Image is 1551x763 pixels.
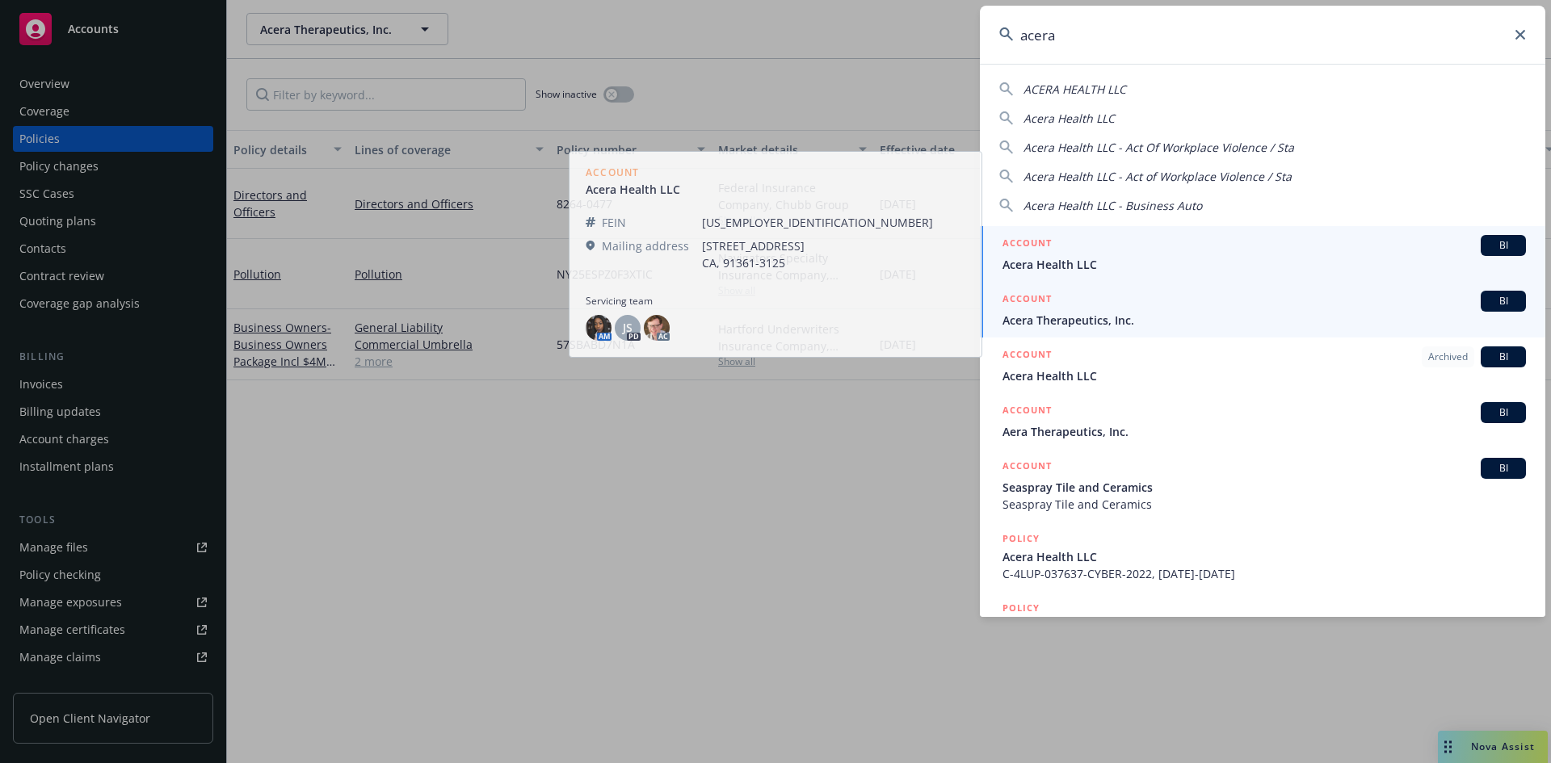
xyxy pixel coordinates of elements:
[1487,350,1519,364] span: BI
[980,337,1545,393] a: ACCOUNTArchivedBIAcera Health LLC
[1002,402,1052,421] h5: ACCOUNT
[980,393,1545,449] a: ACCOUNTBIAera Therapeutics, Inc.
[1002,548,1526,565] span: Acera Health LLC
[1002,256,1526,273] span: Acera Health LLC
[980,449,1545,522] a: ACCOUNTBISeaspray Tile and CeramicsSeaspray Tile and Ceramics
[1002,367,1526,384] span: Acera Health LLC
[1487,238,1519,253] span: BI
[1023,198,1202,213] span: Acera Health LLC - Business Auto
[980,282,1545,337] a: ACCOUNTBIAcera Therapeutics, Inc.
[1002,530,1040,547] h5: POLICY
[980,6,1545,64] input: Search...
[1002,600,1040,616] h5: POLICY
[1023,111,1115,126] span: Acera Health LLC
[1002,458,1052,477] h5: ACCOUNT
[1002,235,1052,254] h5: ACCOUNT
[1002,423,1526,440] span: Aera Therapeutics, Inc.
[1023,82,1126,97] span: ACERA HEALTH LLC
[1487,294,1519,308] span: BI
[980,522,1545,591] a: POLICYAcera Health LLCC-4LUP-037637-CYBER-2022, [DATE]-[DATE]
[1002,565,1526,582] span: C-4LUP-037637-CYBER-2022, [DATE]-[DATE]
[1002,479,1526,496] span: Seaspray Tile and Ceramics
[1487,461,1519,476] span: BI
[1428,350,1468,364] span: Archived
[1023,169,1292,184] span: Acera Health LLC - Act of Workplace Violence / Sta
[1002,312,1526,329] span: Acera Therapeutics, Inc.
[980,591,1545,660] a: POLICY
[1487,405,1519,420] span: BI
[980,226,1545,282] a: ACCOUNTBIAcera Health LLC
[1002,291,1052,310] h5: ACCOUNT
[1002,346,1052,366] h5: ACCOUNT
[1023,140,1294,155] span: Acera Health LLC - Act Of Workplace Violence / Sta
[1002,496,1526,513] span: Seaspray Tile and Ceramics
